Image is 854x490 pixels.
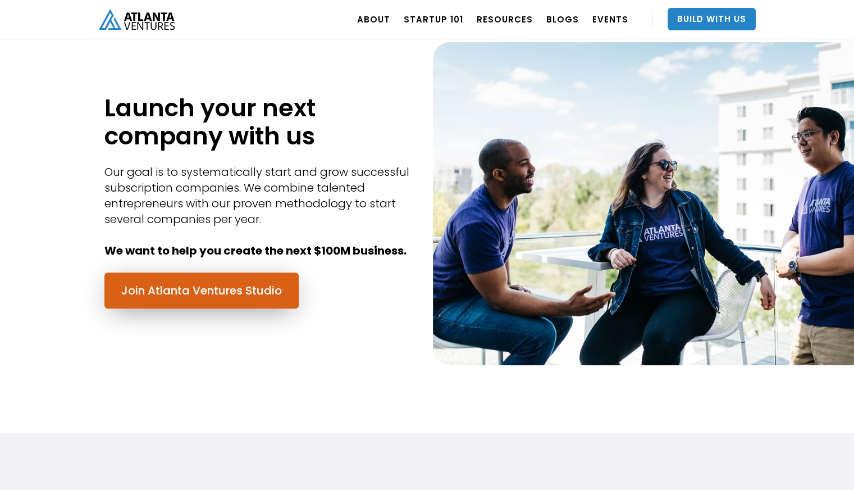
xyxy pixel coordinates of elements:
[668,8,756,30] a: Build With Us
[104,273,299,308] a: Join Atlanta Ventures Studio
[104,94,416,150] h1: Launch your next company with us
[546,3,579,35] a: BLOGS
[404,3,463,35] a: Startup 101
[104,243,407,258] strong: We want to help you create the next $100M business.
[592,3,628,35] a: EVENTS
[357,3,390,35] a: ABOUT
[477,3,533,35] a: RESOURCES
[104,164,416,258] div: Our goal is to systematically start and grow successful subscription companies. We combine talent...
